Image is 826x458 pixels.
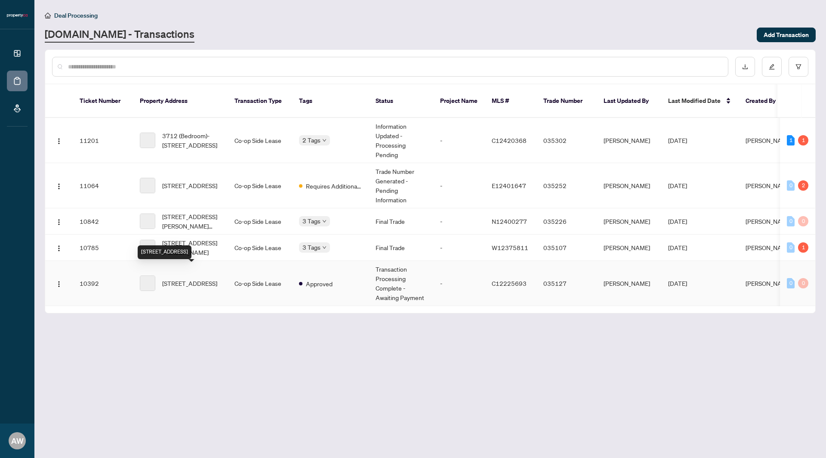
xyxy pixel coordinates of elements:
span: Approved [306,279,333,288]
button: Logo [52,241,66,254]
span: N12400277 [492,217,527,225]
button: Logo [52,276,66,290]
img: Logo [55,245,62,252]
th: Project Name [433,84,485,118]
div: 0 [798,216,808,226]
div: 0 [787,180,795,191]
button: Add Transaction [757,28,816,42]
th: Ticket Number [73,84,133,118]
td: 035252 [536,163,597,208]
span: [DATE] [668,244,687,251]
span: [PERSON_NAME] [746,217,792,225]
span: [STREET_ADDRESS] [162,279,217,288]
button: Logo [52,214,66,228]
td: 10785 [73,235,133,261]
th: MLS # [485,84,536,118]
th: Property Address [133,84,228,118]
span: down [322,138,327,142]
div: 0 [798,278,808,288]
td: - [433,261,485,306]
td: 035226 [536,208,597,235]
td: Final Trade [369,235,433,261]
button: edit [762,57,782,77]
td: - [433,163,485,208]
span: [STREET_ADDRESS][PERSON_NAME][PERSON_NAME] [162,212,221,231]
th: Last Modified Date [661,84,739,118]
img: Logo [55,281,62,288]
td: 11201 [73,118,133,163]
div: 2 [798,180,808,191]
td: - [433,208,485,235]
div: 0 [787,278,795,288]
th: Tags [292,84,369,118]
span: AW [11,435,24,447]
th: Status [369,84,433,118]
span: home [45,12,51,19]
span: W12375811 [492,244,528,251]
span: Add Transaction [764,28,809,42]
span: 3712 (Bedroom)-[STREET_ADDRESS] [162,131,221,150]
td: 035302 [536,118,597,163]
img: Logo [55,183,62,190]
td: Co-op Side Lease [228,163,292,208]
td: Final Trade [369,208,433,235]
span: C12420368 [492,136,527,144]
img: Logo [55,138,62,145]
span: [DATE] [668,136,687,144]
span: [PERSON_NAME] [746,244,792,251]
span: [PERSON_NAME] [746,182,792,189]
td: Co-op Side Lease [228,208,292,235]
td: 035127 [536,261,597,306]
button: Logo [52,179,66,192]
span: down [322,219,327,223]
span: [PERSON_NAME] [746,279,792,287]
td: Co-op Side Lease [228,235,292,261]
button: download [735,57,755,77]
span: download [742,64,748,70]
span: Last Modified Date [668,96,721,105]
span: down [322,245,327,250]
td: Co-op Side Lease [228,118,292,163]
div: 0 [787,242,795,253]
td: 035107 [536,235,597,261]
div: 0 [787,216,795,226]
span: [DATE] [668,279,687,287]
td: Information Updated - Processing Pending [369,118,433,163]
div: [STREET_ADDRESS] [138,245,191,259]
td: [PERSON_NAME] [597,261,661,306]
span: 2 Tags [302,135,321,145]
span: 3 Tags [302,216,321,226]
th: Created By [739,84,790,118]
div: 1 [787,135,795,145]
td: 10392 [73,261,133,306]
a: [DOMAIN_NAME] - Transactions [45,27,194,43]
span: [STREET_ADDRESS][PERSON_NAME] [162,238,221,257]
td: [PERSON_NAME] [597,163,661,208]
span: Deal Processing [54,12,98,19]
td: - [433,235,485,261]
img: logo [7,13,28,18]
th: Transaction Type [228,84,292,118]
td: Trade Number Generated - Pending Information [369,163,433,208]
span: [DATE] [668,217,687,225]
button: filter [789,57,808,77]
th: Last Updated By [597,84,661,118]
td: Transaction Processing Complete - Awaiting Payment [369,261,433,306]
span: C12225693 [492,279,527,287]
span: [DATE] [668,182,687,189]
span: [PERSON_NAME] [746,136,792,144]
td: 10842 [73,208,133,235]
img: Logo [55,219,62,226]
td: [PERSON_NAME] [597,235,661,261]
td: 11064 [73,163,133,208]
span: filter [795,64,801,70]
div: 1 [798,135,808,145]
th: Trade Number [536,84,597,118]
span: Requires Additional Docs [306,181,362,191]
span: edit [769,64,775,70]
span: 3 Tags [302,242,321,252]
td: Co-op Side Lease [228,261,292,306]
div: 1 [798,242,808,253]
td: [PERSON_NAME] [597,118,661,163]
td: [PERSON_NAME] [597,208,661,235]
